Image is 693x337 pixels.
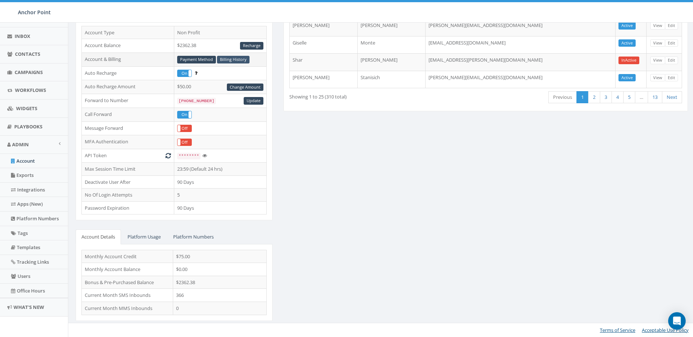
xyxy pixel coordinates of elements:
[290,19,358,36] td: [PERSON_NAME]
[665,22,678,30] a: Edit
[174,39,266,53] td: $2362.38
[618,22,636,30] a: Active
[600,91,612,103] a: 3
[240,42,263,50] a: Recharge
[82,66,174,80] td: Auto Recharge
[195,70,197,76] span: Enable to prevent campaign failure.
[227,84,263,91] a: Change Amount
[358,53,426,71] td: [PERSON_NAME]
[665,57,678,64] a: Edit
[82,276,173,289] td: Bonus & Pre-Purchased Balance
[173,276,267,289] td: $2362.38
[358,19,426,36] td: [PERSON_NAME]
[178,111,191,118] label: On
[548,91,577,103] a: Previous
[82,162,174,175] td: Max Session Time Limit
[618,39,636,47] a: Active
[648,91,662,103] a: 13
[177,56,216,63] a: Payment Method
[15,33,30,39] span: Inbox
[178,70,191,77] label: On
[662,91,682,103] a: Next
[82,39,174,53] td: Account Balance
[642,327,689,333] a: Acceptable Use Policy
[618,57,639,64] a: InActive
[174,26,266,39] td: Non Profit
[174,175,266,189] td: 90 Days
[588,91,600,103] a: 2
[15,87,46,93] span: Workflows
[177,70,192,77] div: OnOff
[15,51,40,57] span: Contacts
[82,189,174,202] td: No Of Login Attempts
[82,201,174,214] td: Password Expiration
[82,263,173,276] td: Monthly Account Balance
[82,108,174,121] td: Call Forward
[173,263,267,276] td: $0.00
[290,71,358,88] td: [PERSON_NAME]
[122,229,167,244] a: Platform Usage
[290,53,358,71] td: Shar
[173,289,267,302] td: 366
[16,105,37,112] span: Widgets
[177,111,192,119] div: OnOff
[177,139,192,146] div: OnOff
[76,229,121,244] a: Account Details
[165,153,171,158] i: Generate New Token
[426,53,616,71] td: [EMAIL_ADDRESS][PERSON_NAME][DOMAIN_NAME]
[178,139,191,146] label: Off
[576,91,589,103] a: 1
[618,74,636,82] a: Active
[178,125,191,132] label: Off
[612,91,624,103] a: 4
[173,250,267,263] td: $75.00
[623,91,635,103] a: 5
[290,36,358,54] td: Giselle
[289,90,447,100] div: Showing 1 to 25 (310 total)
[358,71,426,88] td: Stanisich
[82,250,173,263] td: Monthly Account Credit
[665,39,678,47] a: Edit
[82,289,173,302] td: Current Month SMS Inbounds
[82,121,174,135] td: Message Forward
[82,26,174,39] td: Account Type
[174,162,266,175] td: 23:59 (Default 24 hrs)
[82,175,174,189] td: Deactivate User After
[650,22,665,30] a: View
[174,201,266,214] td: 90 Days
[82,94,174,108] td: Forward to Number
[14,123,42,130] span: Playbooks
[174,189,266,202] td: 5
[18,9,51,16] span: Anchor Point
[600,327,635,333] a: Terms of Service
[358,36,426,54] td: Monte
[177,98,216,104] code: [PHONE_NUMBER]
[14,304,44,310] span: What's New
[82,149,174,163] td: API Token
[82,53,174,66] td: Account & Billing
[650,39,665,47] a: View
[665,74,678,82] a: Edit
[173,302,267,315] td: 0
[217,56,250,63] a: Billing History
[15,69,43,75] span: Campaigns
[82,80,174,94] td: Auto Recharge Amount
[167,229,220,244] a: Platform Numbers
[635,91,648,103] a: …
[244,97,263,105] a: Update
[668,312,686,330] div: Open Intercom Messenger
[650,57,665,64] a: View
[174,80,266,94] td: $50.00
[426,36,616,54] td: [EMAIL_ADDRESS][DOMAIN_NAME]
[12,141,29,148] span: Admin
[177,125,192,132] div: OnOff
[426,19,616,36] td: [PERSON_NAME][EMAIL_ADDRESS][DOMAIN_NAME]
[82,135,174,149] td: MFA Authentication
[650,74,665,82] a: View
[426,71,616,88] td: [PERSON_NAME][EMAIL_ADDRESS][DOMAIN_NAME]
[82,302,173,315] td: Current Month MMS Inbounds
